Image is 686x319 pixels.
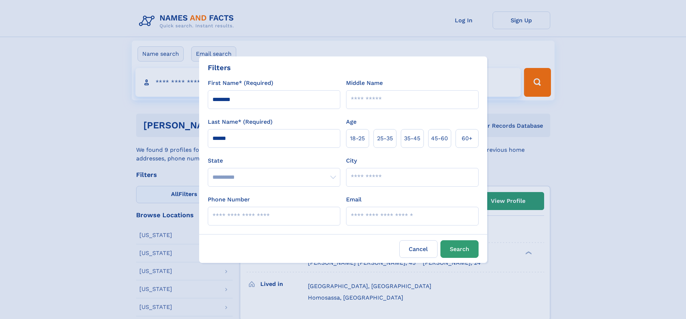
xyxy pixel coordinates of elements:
[462,134,472,143] span: 60+
[346,195,362,204] label: Email
[399,240,438,258] label: Cancel
[404,134,420,143] span: 35‑45
[208,156,340,165] label: State
[208,118,273,126] label: Last Name* (Required)
[346,118,357,126] label: Age
[350,134,365,143] span: 18‑25
[208,79,273,87] label: First Name* (Required)
[440,240,479,258] button: Search
[431,134,448,143] span: 45‑60
[377,134,393,143] span: 25‑35
[346,156,357,165] label: City
[208,62,231,73] div: Filters
[346,79,383,87] label: Middle Name
[208,195,250,204] label: Phone Number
